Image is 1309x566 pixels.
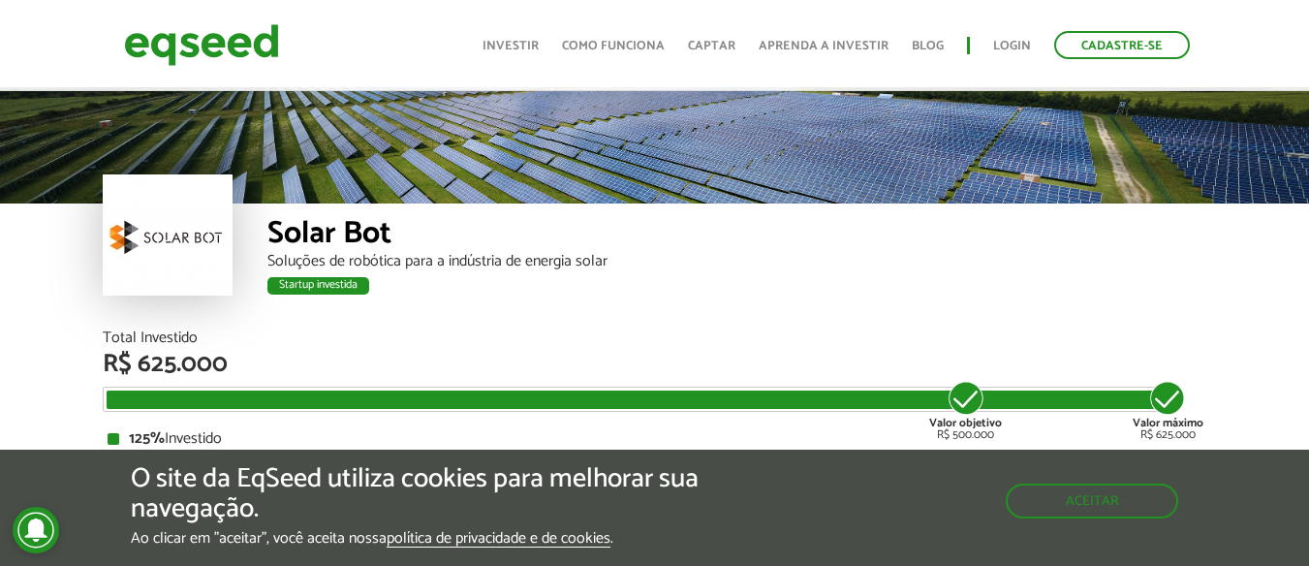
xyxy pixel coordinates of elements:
strong: 150% [129,447,167,473]
a: Login [993,40,1031,52]
h5: O site da EqSeed utiliza cookies para melhorar sua navegação. [131,464,759,524]
div: R$ 625.000 [103,352,1207,377]
div: Investido [108,431,1202,447]
p: Ao clicar em "aceitar", você aceita nossa . [131,529,759,548]
a: Como funciona [562,40,665,52]
a: política de privacidade e de cookies [387,531,610,548]
a: Aprenda a investir [759,40,888,52]
img: EqSeed [124,19,279,71]
div: Soluções de robótica para a indústria de energia solar [267,254,1207,269]
div: Solar Bot [267,218,1207,254]
a: Blog [912,40,944,52]
a: Captar [688,40,735,52]
a: Investir [483,40,539,52]
div: Total Investido [103,330,1207,346]
div: Startup investida [267,277,369,295]
strong: Valor objetivo [929,414,1002,432]
strong: 125% [129,425,165,452]
div: R$ 625.000 [1133,379,1203,441]
strong: Valor máximo [1133,414,1203,432]
a: Cadastre-se [1054,31,1190,59]
div: R$ 500.000 [929,379,1002,441]
button: Aceitar [1006,484,1178,519]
